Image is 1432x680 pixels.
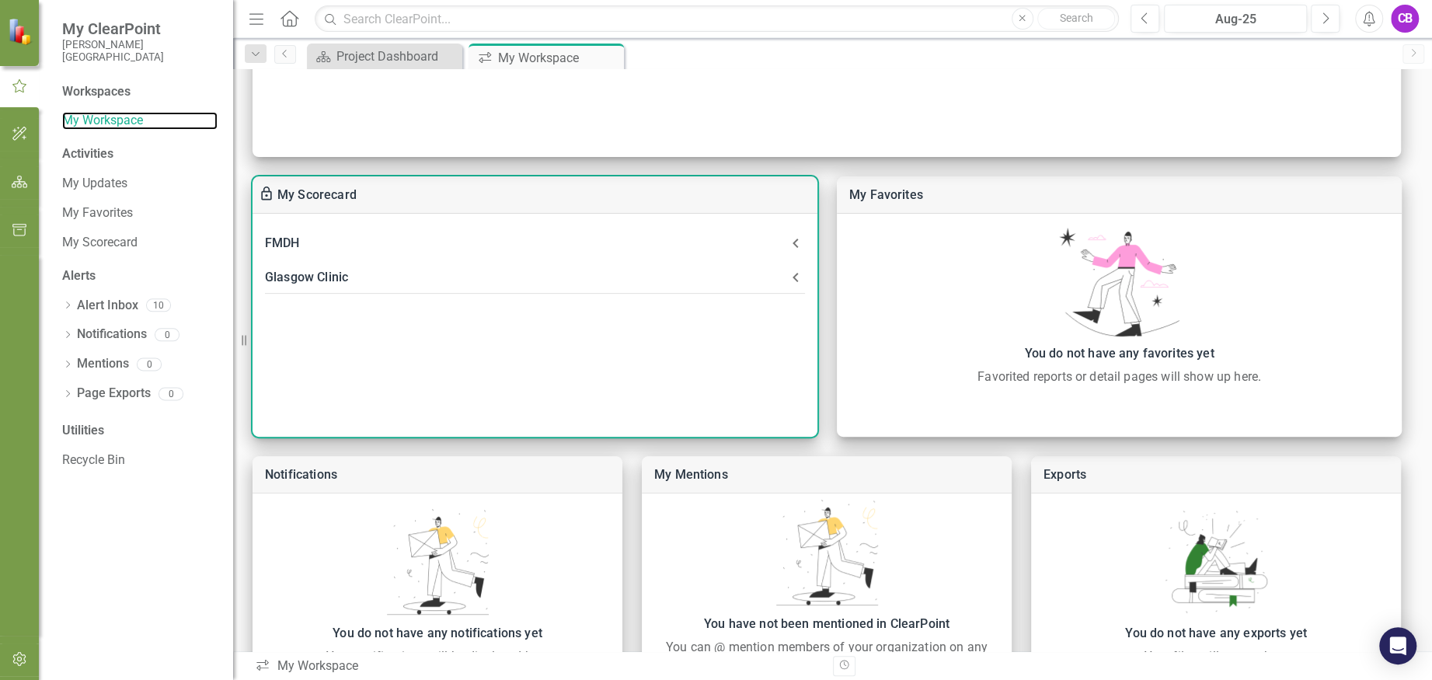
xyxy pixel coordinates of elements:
[62,452,218,469] a: Recycle Bin
[1059,12,1092,24] span: Search
[265,467,337,482] a: Notifications
[1037,8,1115,30] button: Search
[260,647,615,666] div: Your notifications will be displayed here
[654,467,728,482] a: My Mentions
[265,232,786,254] div: FMDH
[62,175,218,193] a: My Updates
[849,187,923,202] a: My Favorites
[1039,647,1393,666] div: Your files will appear here
[7,16,37,46] img: ClearPoint Strategy
[845,343,1394,364] div: You do not have any favorites yet
[650,638,1004,675] div: You can @ mention members of your organization on any detailed page or summary report.
[137,357,162,371] div: 0
[253,226,817,260] div: FMDH
[1379,627,1416,664] div: Open Intercom Messenger
[255,657,821,675] div: My Workspace
[62,145,218,163] div: Activities
[62,38,218,64] small: [PERSON_NAME][GEOGRAPHIC_DATA]
[77,385,151,403] a: Page Exports
[1164,5,1307,33] button: Aug-25
[253,260,817,295] div: Glasgow Clinic
[62,19,218,38] span: My ClearPoint
[1169,10,1301,29] div: Aug-25
[1044,467,1086,482] a: Exports
[845,368,1394,386] div: Favorited reports or detail pages will show up here.
[62,112,218,130] a: My Workspace
[159,387,183,400] div: 0
[498,48,620,68] div: My Workspace
[260,622,615,644] div: You do not have any notifications yet
[311,47,458,66] a: Project Dashboard
[155,328,179,341] div: 0
[62,83,131,101] div: Workspaces
[650,613,1004,635] div: You have not been mentioned in ClearPoint
[62,234,218,252] a: My Scorecard
[77,355,129,373] a: Mentions
[259,186,277,204] div: To enable drag & drop and resizing, please duplicate this workspace from “Manage Workspaces”
[265,267,786,288] div: Glasgow Clinic
[336,47,458,66] div: Project Dashboard
[315,5,1119,33] input: Search ClearPoint...
[146,299,171,312] div: 10
[62,422,218,440] div: Utilities
[62,267,218,285] div: Alerts
[277,187,357,202] a: My Scorecard
[77,297,138,315] a: Alert Inbox
[77,326,147,343] a: Notifications
[62,204,218,222] a: My Favorites
[1039,622,1393,644] div: You do not have any exports yet
[1391,5,1419,33] button: CB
